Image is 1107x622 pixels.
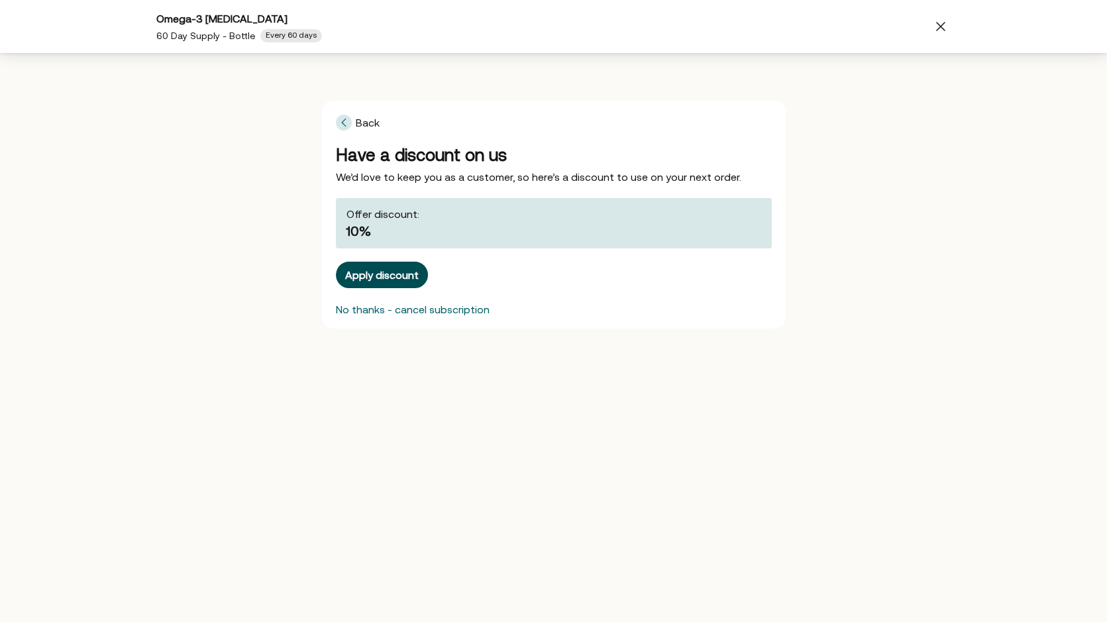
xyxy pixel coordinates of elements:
[336,171,741,183] span: We’d love to keep you as a customer, so here’s a discount to use on your next order.
[345,270,419,280] div: Apply discount
[336,115,380,130] span: Back
[346,208,419,220] span: Offer discount:
[336,304,490,315] div: No thanks - cancel subscription
[336,146,772,164] div: Have a discount on us
[356,117,380,129] span: Back
[336,262,428,288] button: Apply discount
[156,13,288,25] span: Omega-3 [MEDICAL_DATA]
[156,30,255,41] span: 60 Day Supply - Bottle
[346,223,371,238] span: 10%
[266,30,317,41] span: Every 60 days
